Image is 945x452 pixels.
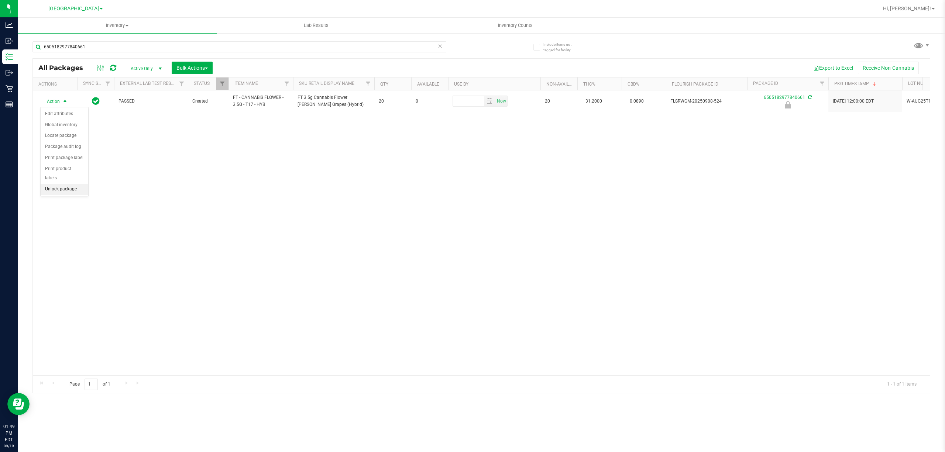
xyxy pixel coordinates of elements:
a: Filter [176,77,188,90]
span: Created [192,98,224,105]
a: External Lab Test Result [120,81,178,86]
span: Include items not tagged for facility [543,42,580,53]
li: Edit attributes [41,108,88,120]
inline-svg: Retail [6,85,13,92]
span: All Packages [38,64,90,72]
a: Lab Results [217,18,416,33]
a: Filter [281,77,293,90]
a: Pkg Timestamp [834,81,877,86]
a: Inventory Counts [416,18,615,33]
a: Sku Retail Display Name [299,81,354,86]
button: Export to Excel [808,62,858,74]
span: Inventory Counts [488,22,543,29]
div: Actions [38,82,74,87]
span: In Sync [92,96,100,106]
span: Action [40,96,60,107]
a: CBD% [628,82,639,87]
a: Sync Status [83,81,111,86]
li: Locate package [41,130,88,141]
div: Launch Hold [746,101,829,108]
span: 0 [416,98,444,105]
span: FT 3.5g Cannabis Flower [PERSON_NAME] Grapes (Hybrid) [298,94,370,108]
input: Search Package ID, Item Name, SKU, Lot or Part Number... [32,41,446,52]
span: select [484,96,495,106]
span: 20 [379,98,407,105]
p: 01:49 PM EDT [3,423,14,443]
a: Qty [380,82,388,87]
li: Package audit log [41,141,88,152]
a: Inventory [18,18,217,33]
span: Inventory [18,22,217,29]
iframe: Resource center [7,393,30,415]
span: FLSRWGM-20250908-524 [670,98,743,105]
span: Lab Results [294,22,339,29]
a: Status [194,81,210,86]
span: [GEOGRAPHIC_DATA] [48,6,99,12]
a: Item Name [234,81,258,86]
inline-svg: Inbound [6,37,13,45]
a: Filter [816,77,828,90]
a: Filter [216,77,228,90]
span: Page of 1 [63,379,116,390]
a: Flourish Package ID [672,82,718,87]
span: Hi, [PERSON_NAME]! [883,6,931,11]
span: [DATE] 12:00:00 EDT [833,98,874,105]
a: Available [417,82,439,87]
a: 6505182977840661 [764,95,805,100]
p: 09/19 [3,443,14,449]
span: Clear [437,41,443,51]
span: select [495,96,507,106]
a: Use By [454,82,468,87]
button: Receive Non-Cannabis [858,62,919,74]
span: FT - CANNABIS FLOWER - 3.5G - T17 - HYB [233,94,289,108]
span: 0.0890 [626,96,647,107]
a: Filter [362,77,374,90]
button: Bulk Actions [172,62,213,74]
inline-svg: Reports [6,101,13,108]
span: Set Current date [495,96,508,107]
span: 1 - 1 of 1 items [881,379,922,390]
span: Bulk Actions [176,65,208,71]
a: THC% [583,82,595,87]
inline-svg: Inventory [6,53,13,61]
span: Sync from Compliance System [807,95,812,100]
span: PASSED [118,98,183,105]
a: Non-Available [546,82,579,87]
span: select [61,96,70,107]
inline-svg: Outbound [6,69,13,76]
li: Unlock package [41,184,88,195]
a: Filter [102,77,114,90]
li: Print package label [41,152,88,163]
a: Lot Number [908,81,935,86]
li: Global inventory [41,120,88,131]
input: 1 [85,379,98,390]
inline-svg: Analytics [6,21,13,29]
a: Package ID [753,81,778,86]
span: 20 [545,98,573,105]
li: Print product labels [41,163,88,184]
span: 31.2000 [582,96,606,107]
